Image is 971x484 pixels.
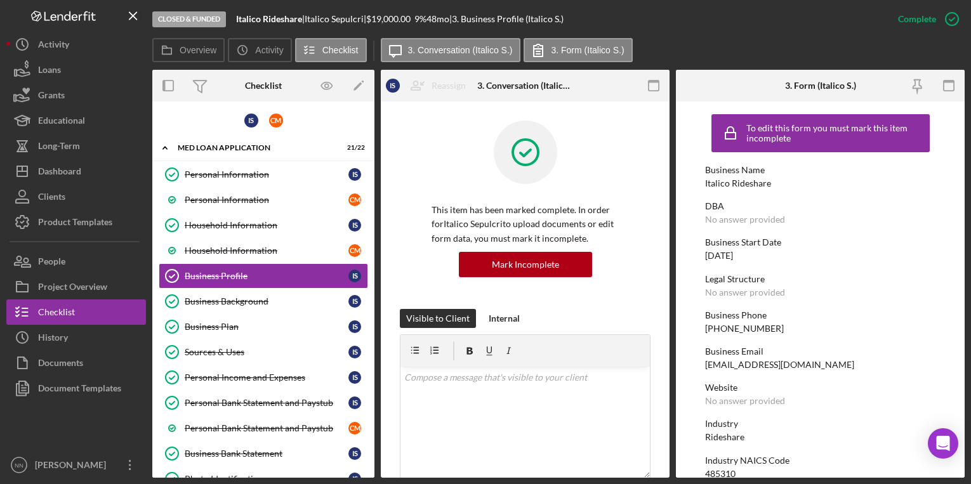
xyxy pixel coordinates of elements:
div: Business Start Date [705,237,936,247]
p: This item has been marked complete. In order for Italico Sepulcri to upload documents or edit for... [432,203,619,245]
button: Overview [152,38,225,62]
div: C M [348,244,361,257]
button: Mark Incomplete [459,252,592,277]
div: Documents [38,350,83,379]
label: 3. Conversation (Italico S.) [408,45,513,55]
b: Italico Rideshare [236,13,302,24]
div: 485310 [705,469,736,479]
div: Internal [489,309,520,328]
div: MED Loan Application [178,144,333,152]
a: Sources & UsesIS [159,339,368,365]
div: Closed & Funded [152,11,226,27]
div: C M [348,422,361,435]
div: No answer provided [705,287,785,298]
div: C M [269,114,283,128]
a: Personal Bank Statement and PaystubIS [159,390,368,415]
div: Personal Information [185,169,348,180]
a: Documents [6,350,146,376]
div: Loans [38,57,61,86]
div: | [236,14,305,24]
a: Household InformationIS [159,213,368,238]
div: I S [348,371,361,384]
div: [PHONE_NUMBER] [705,324,784,334]
div: Italico Sepulcri | [305,14,366,24]
button: Long-Term [6,133,146,159]
button: ISReassign [380,73,479,98]
a: Clients [6,184,146,209]
div: [EMAIL_ADDRESS][DOMAIN_NAME] [705,360,854,370]
div: I S [348,295,361,308]
div: People [38,249,65,277]
div: I S [348,320,361,333]
div: Checklist [245,81,282,91]
button: Document Templates [6,376,146,401]
button: Grants [6,82,146,108]
a: Household InformationCM [159,238,368,263]
button: History [6,325,146,350]
button: Activity [6,32,146,57]
div: Grants [38,82,65,111]
div: I S [386,79,400,93]
div: Household Information [185,220,348,230]
a: Personal Bank Statement and PaystubCM [159,415,368,441]
label: Checklist [322,45,359,55]
div: Personal Bank Statement and Paystub [185,423,348,433]
div: Business Email [705,346,936,356]
button: Checklist [295,38,367,62]
div: Dashboard [38,159,81,187]
button: People [6,249,146,274]
div: DBA [705,201,936,211]
div: Business Bank Statement [185,448,348,459]
div: Business Profile [185,271,348,281]
div: 48 mo [426,14,449,24]
div: Mark Incomplete [492,252,559,277]
div: Checklist [38,299,75,328]
a: Project Overview [6,274,146,299]
button: Checklist [6,299,146,325]
div: Website [705,383,936,393]
label: 3. Form (Italico S.) [551,45,624,55]
button: Loans [6,57,146,82]
div: Complete [898,6,936,32]
button: 3. Conversation (Italico S.) [381,38,521,62]
button: Product Templates [6,209,146,235]
div: Photo Identification [185,474,348,484]
div: 9 % [414,14,426,24]
a: Personal Income and ExpensesIS [159,365,368,390]
div: I S [244,114,258,128]
div: Visible to Client [406,309,470,328]
div: 21 / 22 [342,144,365,152]
div: Open Intercom Messenger [928,428,958,459]
div: [DATE] [705,251,733,261]
a: Personal InformationIS [159,162,368,187]
div: I S [348,270,361,282]
div: Legal Structure [705,274,936,284]
a: Educational [6,108,146,133]
div: Business Name [705,165,936,175]
div: Personal Income and Expenses [185,372,348,383]
div: Industry [705,419,936,429]
div: Clients [38,184,65,213]
div: No answer provided [705,214,785,225]
label: Overview [180,45,216,55]
div: Personal Bank Statement and Paystub [185,398,348,408]
div: No answer provided [705,396,785,406]
div: Household Information [185,245,348,256]
a: Dashboard [6,159,146,184]
a: Business BackgroundIS [159,289,368,314]
button: Internal [482,309,526,328]
div: I S [348,346,361,358]
div: Document Templates [38,376,121,404]
div: Industry NAICS Code [705,455,936,466]
div: To edit this form you must mark this item incomplete [746,123,927,143]
div: Sources & Uses [185,347,348,357]
div: Personal Information [185,195,348,205]
div: Business Background [185,296,348,306]
div: Italico Rideshare [705,178,771,188]
a: Business PlanIS [159,314,368,339]
div: Business Plan [185,322,348,332]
